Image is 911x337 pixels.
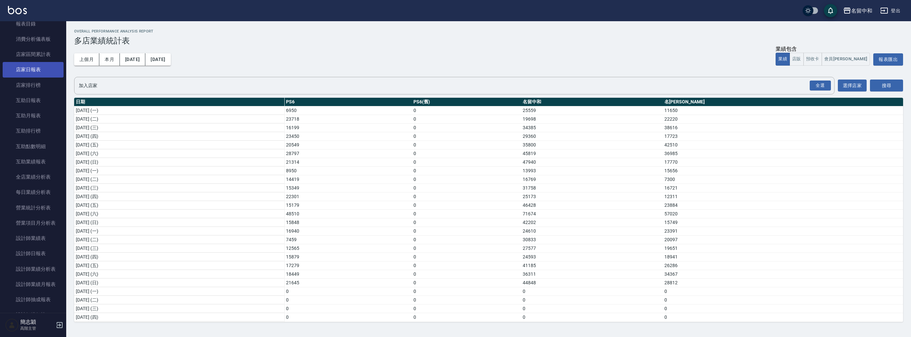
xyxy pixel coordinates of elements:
td: [DATE] (一) [74,287,284,296]
button: 搜尋 [870,80,903,92]
td: 28797 [284,149,412,158]
td: 0 [412,149,521,158]
td: 13993 [521,166,663,175]
td: 0 [412,184,521,192]
td: 45819 [521,149,663,158]
td: 71674 [521,209,663,218]
td: 23718 [284,115,412,123]
td: 41185 [521,261,663,270]
td: 0 [284,321,412,330]
td: 23884 [663,201,903,209]
a: 互助月報表 [3,108,64,123]
button: 會員[PERSON_NAME] [822,53,870,66]
td: 42202 [521,218,663,227]
div: 業績包含 [776,46,870,53]
td: 44848 [521,278,663,287]
td: 27577 [521,244,663,253]
td: 35800 [521,140,663,149]
input: 店家名稱 [77,80,822,91]
td: [DATE] (一) [74,166,284,175]
a: 營業項目月分析表 [3,215,64,231]
td: 17279 [284,261,412,270]
td: 42510 [663,140,903,149]
td: [DATE] (二) [74,235,284,244]
td: 0 [412,166,521,175]
a: 店家排行榜 [3,78,64,93]
td: 26286 [663,261,903,270]
td: 16721 [663,184,903,192]
td: 0 [412,321,521,330]
button: 上個月 [74,53,99,66]
a: 互助點數明細 [3,139,64,154]
td: 18941 [663,253,903,261]
td: 16940 [284,227,412,235]
a: 報表匯出 [873,56,903,62]
td: 0 [284,313,412,321]
td: [DATE] (四) [74,132,284,140]
td: [DATE] (四) [74,192,284,201]
td: 19651 [663,244,903,253]
a: 設計師業績月報表 [3,277,64,292]
td: 25559 [521,106,663,115]
button: 業績 [776,53,790,66]
td: 28812 [663,278,903,287]
td: 47940 [521,158,663,166]
td: 46428 [521,201,663,209]
td: [DATE] (日) [74,158,284,166]
a: 店家日報表 [3,62,64,77]
td: 0 [663,296,903,304]
td: 0 [412,235,521,244]
a: 設計師排行榜 [3,307,64,322]
th: 名[PERSON_NAME] [663,98,903,106]
td: 8950 [284,166,412,175]
button: [DATE] [120,53,145,66]
td: 29360 [521,132,663,140]
td: [DATE] (六) [74,149,284,158]
td: 30833 [521,235,663,244]
td: 0 [412,158,521,166]
td: 15656 [663,166,903,175]
td: 23391 [663,227,903,235]
td: 0 [521,287,663,296]
td: 23450 [284,132,412,140]
td: [DATE] (六) [74,270,284,278]
td: 17770 [663,158,903,166]
td: [DATE] (一) [74,227,284,235]
td: 0 [412,175,521,184]
a: 報表目錄 [3,16,64,31]
a: 消費分析儀表板 [3,31,64,47]
h3: 多店業績統計表 [74,36,903,45]
button: [DATE] [145,53,170,66]
img: Logo [8,6,27,14]
td: 0 [521,296,663,304]
td: [DATE] (三) [74,123,284,132]
td: 19698 [521,115,663,123]
td: 34385 [521,123,663,132]
td: 0 [412,123,521,132]
td: 18449 [284,270,412,278]
td: 20549 [284,140,412,149]
td: [DATE] (四) [74,253,284,261]
td: 0 [412,140,521,149]
td: 0 [284,287,412,296]
button: 登出 [878,5,903,17]
button: 店販 [790,53,804,66]
td: 0 [412,261,521,270]
td: 0 [412,115,521,123]
button: Open [808,79,832,92]
th: PS6 [284,98,412,106]
td: [DATE] (日) [74,278,284,287]
button: 名留中和 [840,4,875,18]
td: 22301 [284,192,412,201]
td: [DATE] (二) [74,115,284,123]
td: 36311 [521,270,663,278]
button: 預收卡 [803,53,822,66]
td: 31758 [521,184,663,192]
td: 20097 [663,235,903,244]
td: 0 [412,218,521,227]
td: [DATE] (三) [74,304,284,313]
td: [DATE] (三) [74,184,284,192]
td: 15349 [284,184,412,192]
td: 0 [412,296,521,304]
td: 16199 [284,123,412,132]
